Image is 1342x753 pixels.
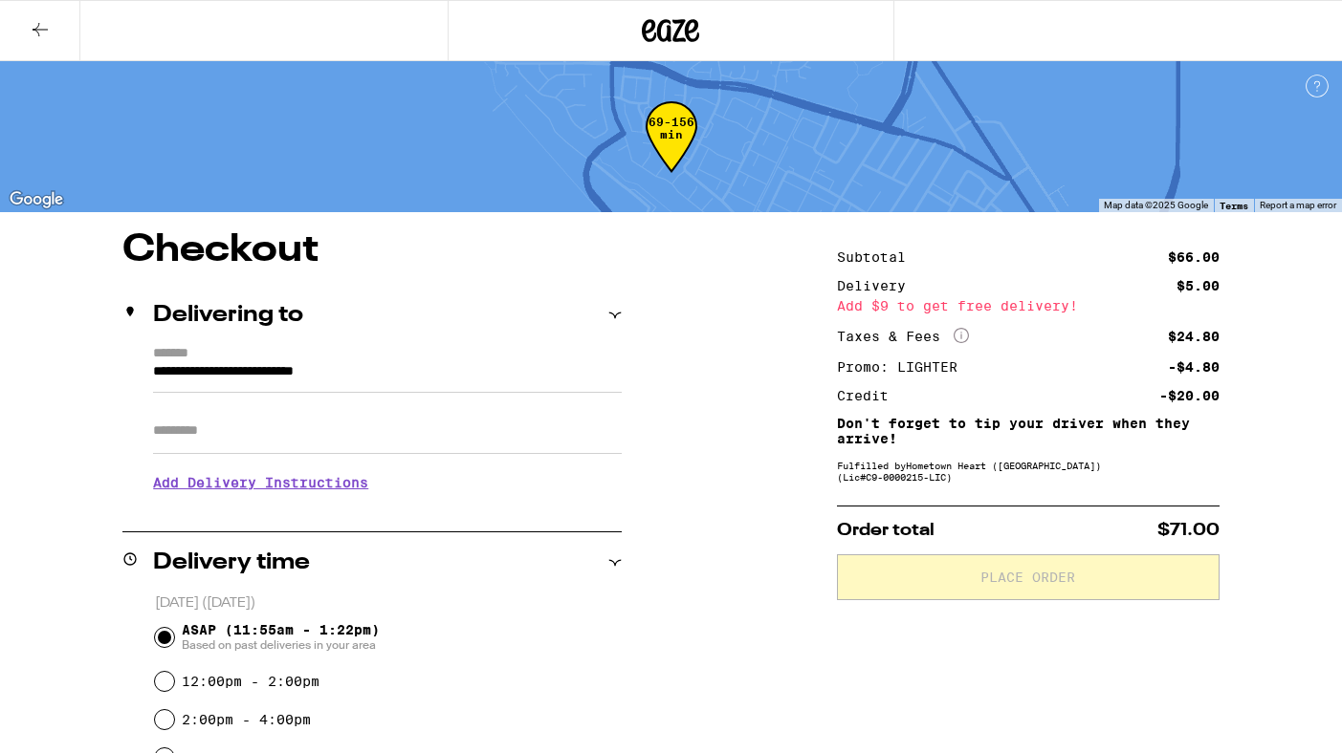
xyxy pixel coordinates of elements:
[646,116,697,187] div: 69-156 min
[5,187,68,212] img: Google
[1159,389,1220,402] div: -$20.00
[980,570,1075,584] span: Place Order
[1219,696,1323,743] iframe: Opens a widget where you can find more information
[1104,200,1208,210] span: Map data ©2025 Google
[837,250,919,264] div: Subtotal
[837,522,935,539] span: Order total
[837,299,1220,312] div: Add $9 to get free delivery!
[837,360,971,374] div: Promo: LIGHTER
[182,674,319,689] label: 12:00pm - 2:00pm
[182,637,380,653] span: Based on past deliveries in your area
[1168,330,1220,343] div: $24.80
[5,187,68,212] a: Open this area in Google Maps (opens a new window)
[837,279,919,292] div: Delivery
[153,461,622,505] h3: Add Delivery Instructions
[837,389,902,402] div: Credit
[182,622,380,653] span: ASAP (11:55am - 1:22pm)
[1260,200,1336,210] a: Report a map error
[1168,250,1220,264] div: $66.00
[122,231,622,269] h1: Checkout
[1220,200,1248,211] a: Terms
[153,304,303,327] h2: Delivering to
[153,505,622,520] p: We'll contact you at [PHONE_NUMBER] when we arrive
[837,554,1220,600] button: Place Order
[153,551,310,574] h2: Delivery time
[1157,522,1220,539] span: $71.00
[837,328,969,345] div: Taxes & Fees
[1177,279,1220,292] div: $5.00
[837,416,1220,446] p: Don't forget to tip your driver when they arrive!
[155,594,623,613] p: [DATE] ([DATE])
[837,460,1220,483] div: Fulfilled by Hometown Heart ([GEOGRAPHIC_DATA]) (Lic# C9-0000215-LIC )
[1168,360,1220,374] div: -$4.80
[182,712,311,727] label: 2:00pm - 4:00pm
